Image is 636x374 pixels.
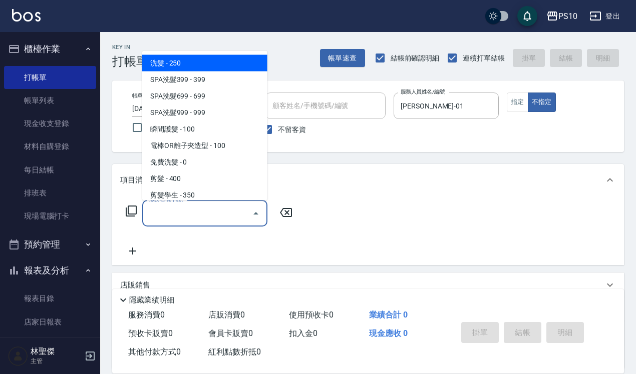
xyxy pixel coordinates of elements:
[208,347,261,356] span: 紅利點數折抵 0
[289,310,334,319] span: 使用預收卡 0
[120,280,150,290] p: 店販銷售
[585,7,624,25] button: 登出
[112,44,148,50] h2: Key In
[4,257,96,283] button: 報表及分析
[4,287,96,310] a: 報表目錄
[142,186,267,203] span: 剪髮學生 - 350
[401,88,445,95] label: 服務人員姓名/編號
[208,328,253,338] span: 會員卡販賣 0
[289,328,317,338] span: 扣入金 0
[507,92,528,112] button: 指定
[142,137,267,153] span: 電棒OR離子夾造型 - 100
[391,53,440,63] span: 結帳前確認明細
[142,153,267,170] span: 免費洗髮 - 0
[4,112,96,135] a: 現金收支登錄
[463,53,505,63] span: 連續打單結帳
[320,49,365,67] button: 帳單速查
[128,328,173,338] span: 預收卡販賣 0
[128,310,165,319] span: 服務消費 0
[112,273,624,297] div: 店販銷售
[128,347,181,356] span: 其他付款方式 0
[278,124,306,135] span: 不留客資
[112,164,624,196] div: 項目消費
[12,9,41,21] img: Logo
[142,170,267,186] span: 剪髮 - 400
[4,231,96,257] button: 預約管理
[132,92,153,99] label: 帳單日期
[142,71,267,87] span: SPA洗髮399 - 399
[142,87,267,104] span: SPA洗髮699 - 699
[4,310,96,333] a: 店家日報表
[129,295,174,305] p: 隱藏業績明細
[248,205,264,221] button: Close
[132,100,215,117] input: YYYY/MM/DD hh:mm
[4,89,96,112] a: 帳單列表
[8,346,28,366] img: Person
[208,310,245,319] span: 店販消費 0
[4,181,96,204] a: 排班表
[558,10,577,22] div: PS10
[528,92,556,112] button: 不指定
[4,36,96,62] button: 櫃檯作業
[542,6,581,26] button: PS10
[517,6,537,26] button: save
[31,356,82,365] p: 主管
[369,328,408,338] span: 現金應收 0
[120,175,150,185] p: 項目消費
[142,54,267,71] span: 洗髮 - 250
[142,120,267,137] span: 瞬間護髮 - 100
[112,54,148,68] h3: 打帳單
[4,333,96,356] a: 互助日報表
[4,204,96,227] a: 現場電腦打卡
[31,346,82,356] h5: 林聖傑
[4,158,96,181] a: 每日結帳
[4,135,96,158] a: 材料自購登錄
[4,66,96,89] a: 打帳單
[369,310,408,319] span: 業績合計 0
[142,104,267,120] span: SPA洗髮999 - 999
